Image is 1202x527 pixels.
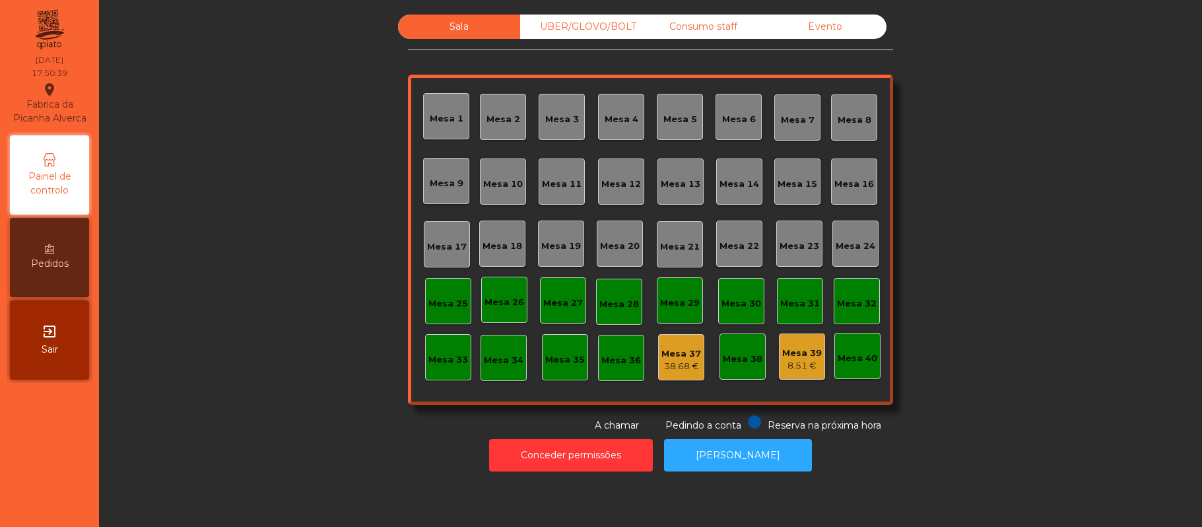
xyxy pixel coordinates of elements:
[520,15,642,39] div: UBER/GLOVO/BOLT
[42,82,57,98] i: location_on
[542,178,582,191] div: Mesa 11
[489,439,653,472] button: Conceder permissões
[541,240,581,253] div: Mesa 19
[545,353,585,367] div: Mesa 35
[660,240,700,254] div: Mesa 21
[781,114,815,127] div: Mesa 7
[837,297,877,310] div: Mesa 32
[660,297,700,310] div: Mesa 29
[428,297,468,310] div: Mesa 25
[33,7,65,53] img: qpiato
[782,347,822,360] div: Mesa 39
[601,354,641,367] div: Mesa 36
[545,113,579,126] div: Mesa 3
[13,170,86,197] span: Painel de controlo
[599,298,639,311] div: Mesa 28
[836,240,875,253] div: Mesa 24
[642,15,764,39] div: Consumo staff
[483,240,522,253] div: Mesa 18
[764,15,886,39] div: Evento
[486,113,520,126] div: Mesa 2
[834,178,874,191] div: Mesa 16
[838,352,877,365] div: Mesa 40
[722,113,756,126] div: Mesa 6
[778,178,817,191] div: Mesa 15
[31,257,69,271] span: Pedidos
[721,297,761,310] div: Mesa 30
[36,54,63,66] div: [DATE]
[780,240,819,253] div: Mesa 23
[661,347,701,361] div: Mesa 37
[42,343,58,357] span: Sair
[838,114,871,127] div: Mesa 8
[32,67,67,79] div: 17:50:39
[430,177,463,190] div: Mesa 9
[484,296,524,309] div: Mesa 26
[605,113,638,126] div: Mesa 4
[484,354,523,367] div: Mesa 34
[661,360,701,373] div: 38.68 €
[11,82,88,125] div: Fabrica da Picanha Alverca
[665,419,741,431] span: Pedindo a conta
[664,439,812,472] button: [PERSON_NAME]
[428,353,468,367] div: Mesa 33
[661,178,700,191] div: Mesa 13
[398,15,520,39] div: Sala
[723,353,762,366] div: Mesa 38
[483,178,523,191] div: Mesa 10
[719,178,759,191] div: Mesa 14
[768,419,881,431] span: Reserva na próxima hora
[543,297,583,310] div: Mesa 27
[42,324,57,339] i: exit_to_app
[780,297,820,310] div: Mesa 31
[427,240,467,254] div: Mesa 17
[601,178,641,191] div: Mesa 12
[663,113,697,126] div: Mesa 5
[600,240,640,253] div: Mesa 20
[782,359,822,372] div: 8.51 €
[595,419,639,431] span: A chamar
[719,240,759,253] div: Mesa 22
[430,112,463,125] div: Mesa 1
